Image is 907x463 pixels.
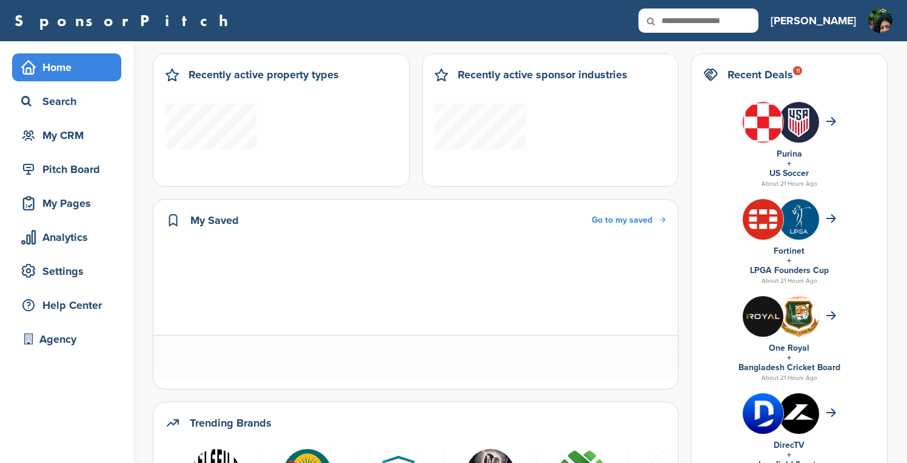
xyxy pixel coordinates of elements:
img: Vigjnoap 400x400 [743,199,783,240]
a: Fortinet [774,246,805,256]
img: whvs id 400x400 [778,102,819,143]
div: Pitch Board [18,158,121,180]
img: S8lgkjzz 400x400 [743,296,783,337]
div: My Pages [18,192,121,214]
div: Agency [18,328,121,350]
a: One Royal [769,343,809,353]
img: 1lv1zgax 400x400 [743,102,783,143]
h2: Recently active sponsor industries [458,66,628,83]
h3: [PERSON_NAME] [771,12,856,29]
a: [PERSON_NAME] [771,7,856,34]
img: Open uri20141112 64162 1947g57?1415806541 [778,296,819,337]
a: DirecTV [774,440,805,450]
a: SponsorPitch [15,13,236,29]
a: Home [12,53,121,81]
a: Pitch Board [12,155,121,183]
a: Settings [12,257,121,285]
h2: My Saved [190,212,239,229]
div: My CRM [18,124,121,146]
div: Settings [18,260,121,282]
div: About 21 Hours Ago [703,373,875,384]
img: Nxoc7o2q 400x400 [778,199,819,240]
h2: Recent Deals [728,66,793,83]
a: + [787,450,791,460]
img: Yitarkkj 400x400 [778,393,819,434]
a: LPGA Founders Cup [750,265,829,275]
a: My CRM [12,121,121,149]
a: Purina [777,149,802,159]
div: 11 [793,66,802,75]
a: Agency [12,325,121,353]
a: My Pages [12,189,121,217]
a: + [787,353,791,363]
div: Analytics [18,226,121,248]
div: About 21 Hours Ago [703,275,875,286]
a: Go to my saved [592,214,666,227]
img: 0c2wmxyy 400x400 [743,393,783,434]
a: Search [12,87,121,115]
a: Bangladesh Cricket Board [738,362,840,373]
h2: Trending Brands [190,414,272,431]
a: Help Center [12,291,121,319]
a: US Soccer [769,168,809,178]
a: + [787,255,791,266]
div: Home [18,56,121,78]
div: About 21 Hours Ago [703,178,875,189]
span: Go to my saved [592,215,652,225]
div: Search [18,90,121,112]
a: Analytics [12,223,121,251]
a: + [787,158,791,169]
h2: Recently active property types [189,66,339,83]
div: Help Center [18,294,121,316]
